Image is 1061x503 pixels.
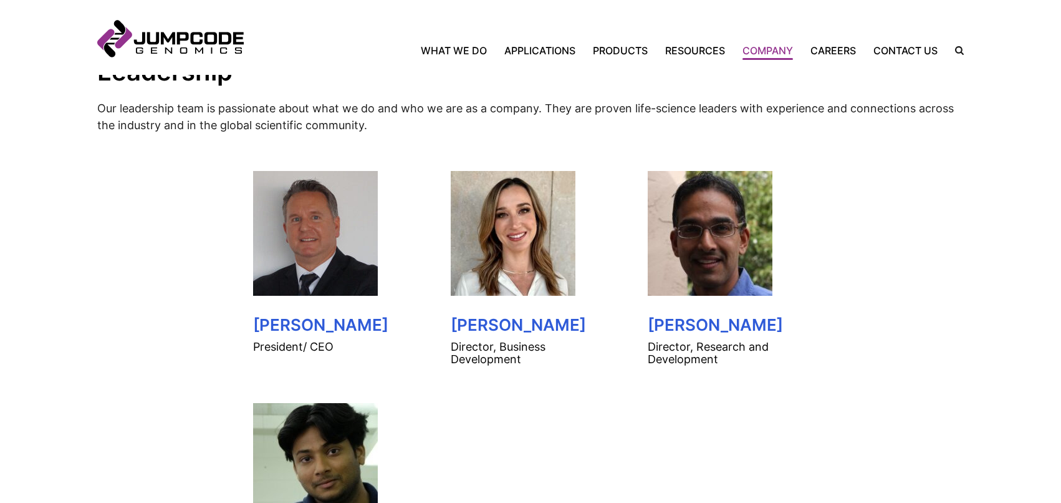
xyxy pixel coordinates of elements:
a: Applications [496,43,584,58]
h4: President/ CEO [253,341,413,353]
img: Mike Salter - Jumpcode CEO [253,171,378,296]
a: Careers [802,43,865,58]
h3: [PERSON_NAME] [253,316,413,335]
a: What We Do [421,43,496,58]
nav: Primary Navigation [244,43,946,58]
a: Resources [656,43,734,58]
h3: [PERSON_NAME] [648,316,808,335]
h3: [PERSON_NAME] [451,316,611,335]
a: Products [584,43,656,58]
a: Company [734,43,802,58]
h4: Director, Business Development [451,341,611,366]
a: Contact Us [865,43,946,58]
label: Search the site. [946,46,964,55]
p: Our leadership team is passionate about what we do and who we are as a company. They are proven l... [97,100,964,134]
h4: Director, Research and Development [648,341,808,366]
